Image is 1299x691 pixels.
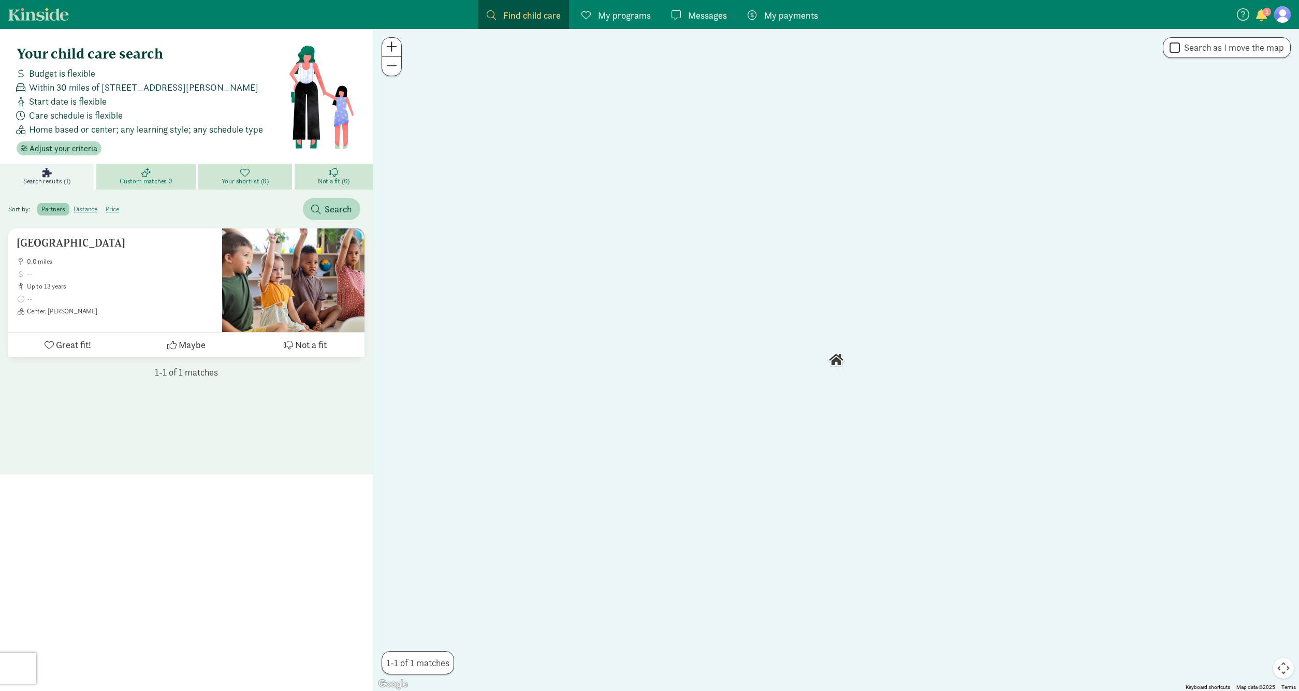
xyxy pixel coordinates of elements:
button: Search [303,198,360,220]
button: Great fit! [8,333,127,357]
span: Messages [688,8,727,22]
span: 1 [1263,8,1271,16]
span: 1-1 of 1 matches [386,656,449,670]
span: 0.0 miles [27,257,214,266]
span: Map data ©2025 [1236,684,1275,690]
button: 1 [1254,9,1269,23]
span: Care schedule is flexible [29,108,123,122]
span: 1-1 of 1 matches [155,365,218,379]
span: My payments [764,8,818,22]
a: Terms (opens in new tab) [1281,684,1296,690]
label: Search as I move the map [1180,41,1284,54]
h5: [GEOGRAPHIC_DATA] [17,237,214,249]
span: Within 30 miles of [STREET_ADDRESS][PERSON_NAME] [29,80,258,94]
span: Find child care [503,8,561,22]
label: price [101,203,123,215]
span: Budget is flexible [29,66,95,80]
img: Google [376,678,410,691]
button: Adjust your criteria [17,141,101,156]
span: up to 13 years [27,282,214,291]
span: Center, [PERSON_NAME] [27,307,214,315]
span: Not a fit (0) [318,177,349,185]
span: Sort by: [8,205,36,213]
span: Home based or center; any learning style; any schedule type [29,122,263,136]
button: Maybe [127,333,245,357]
span: Great fit! [56,338,91,352]
span: Adjust your criteria [30,142,97,155]
a: Your shortlist (0) [198,164,295,190]
a: Custom matches 0 [96,164,198,190]
a: Kinside [8,8,69,21]
div: Click to see details [827,351,845,369]
label: partners [37,203,69,215]
button: Keyboard shortcuts [1186,684,1230,691]
h4: Your child care search [17,46,288,62]
span: Maybe [179,338,206,352]
span: Search results (1) [23,177,70,185]
a: Not a fit (0) [295,164,373,190]
span: Not a fit [295,338,327,352]
span: My programs [598,8,651,22]
button: Map camera controls [1273,658,1294,679]
span: Custom matches 0 [120,177,172,185]
button: Not a fit [246,333,364,357]
span: Start date is flexible [29,94,107,108]
span: Search [325,202,352,216]
a: Open this area in Google Maps (opens a new window) [376,678,410,691]
label: distance [69,203,101,215]
span: Your shortlist (0) [222,177,269,185]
